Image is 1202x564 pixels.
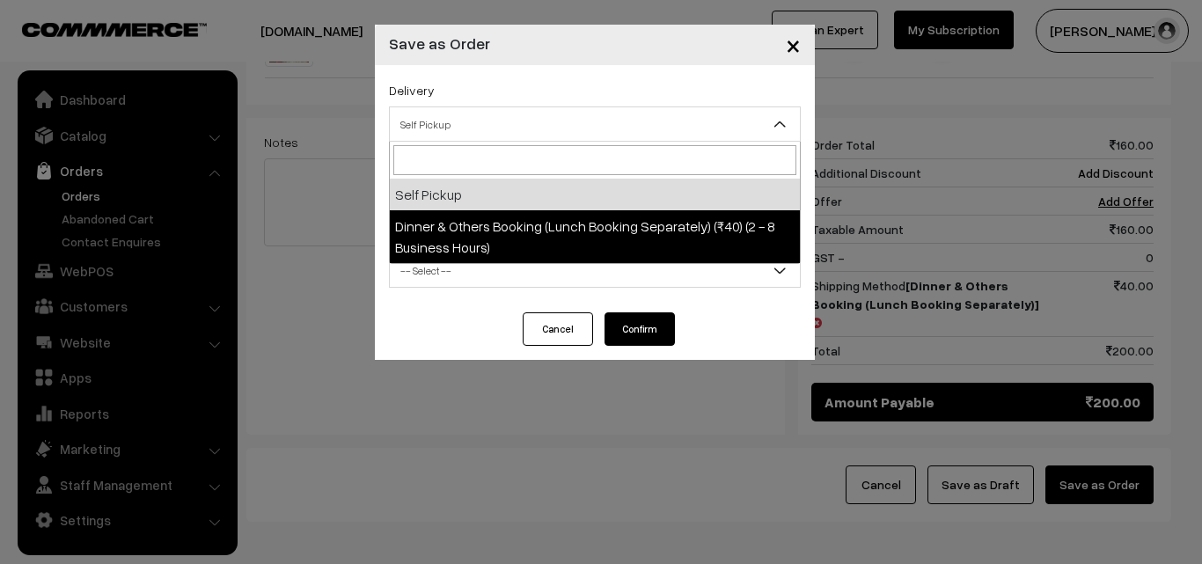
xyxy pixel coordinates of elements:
[390,255,800,286] span: -- Select --
[772,18,815,72] button: Close
[390,109,800,140] span: Self Pickup
[390,179,800,210] li: Self Pickup
[523,312,593,346] button: Cancel
[389,106,801,142] span: Self Pickup
[389,253,801,288] span: -- Select --
[390,210,800,263] li: Dinner & Others Booking (Lunch Booking Separately) (₹40) (2 - 8 Business Hours)
[389,32,490,55] h4: Save as Order
[605,312,675,346] button: Confirm
[786,28,801,61] span: ×
[389,81,435,99] label: Delivery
